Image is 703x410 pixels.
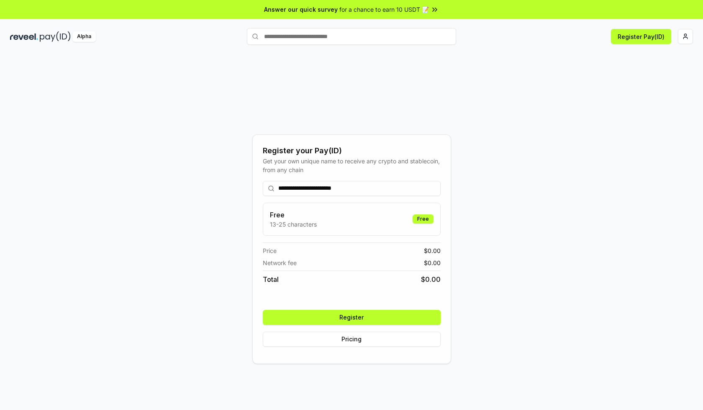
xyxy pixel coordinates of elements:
button: Register Pay(ID) [611,29,671,44]
div: Free [413,214,434,224]
span: $ 0.00 [424,258,441,267]
span: Total [263,274,279,284]
span: Network fee [263,258,297,267]
span: $ 0.00 [424,246,441,255]
span: for a chance to earn 10 USDT 📝 [339,5,429,14]
span: Answer our quick survey [264,5,338,14]
h3: Free [270,210,317,220]
img: pay_id [40,31,71,42]
span: $ 0.00 [421,274,441,284]
div: Get your own unique name to receive any crypto and stablecoin, from any chain [263,157,441,174]
div: Register your Pay(ID) [263,145,441,157]
button: Register [263,310,441,325]
div: Alpha [72,31,96,42]
p: 13-25 characters [270,220,317,229]
button: Pricing [263,332,441,347]
span: Price [263,246,277,255]
img: reveel_dark [10,31,38,42]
